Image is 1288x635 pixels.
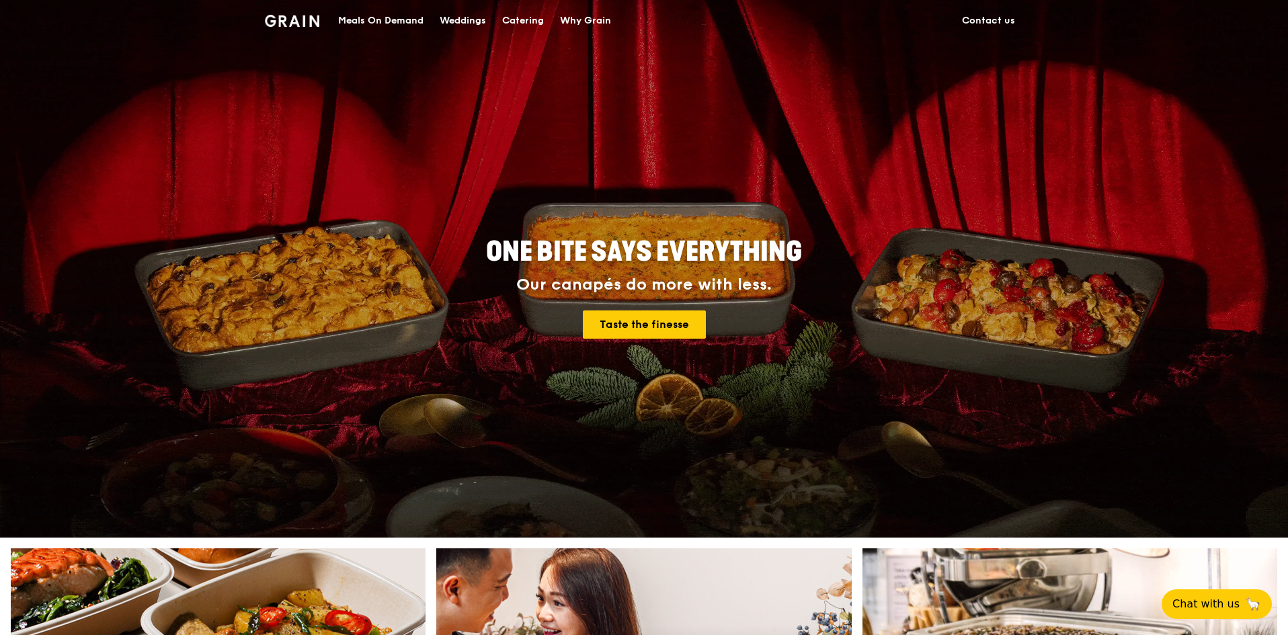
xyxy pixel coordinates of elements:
span: ONE BITE SAYS EVERYTHING [486,236,802,268]
div: Catering [502,1,544,41]
div: Weddings [440,1,486,41]
div: Why Grain [560,1,611,41]
span: Chat with us [1172,596,1240,612]
img: Grain [265,15,319,27]
div: Our canapés do more with less. [402,276,886,294]
a: Why Grain [552,1,619,41]
span: 🦙 [1245,596,1261,612]
a: Contact us [954,1,1023,41]
a: Catering [494,1,552,41]
a: Weddings [432,1,494,41]
div: Meals On Demand [338,1,424,41]
button: Chat with us🦙 [1162,589,1272,619]
a: Taste the finesse [583,310,706,339]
